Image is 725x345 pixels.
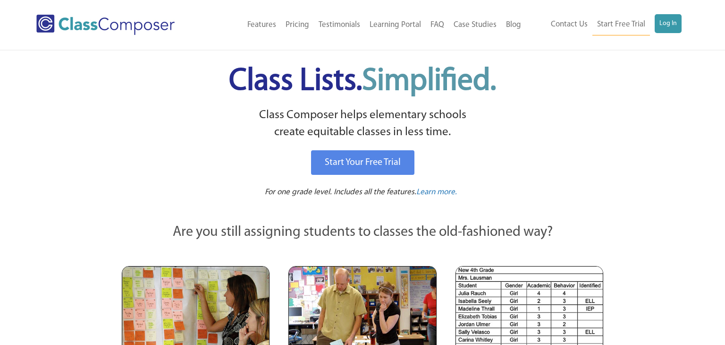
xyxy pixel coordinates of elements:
[426,15,449,35] a: FAQ
[449,15,501,35] a: Case Studies
[281,15,314,35] a: Pricing
[206,15,525,35] nav: Header Menu
[416,188,457,196] span: Learn more.
[655,14,682,33] a: Log In
[243,15,281,35] a: Features
[325,158,401,167] span: Start Your Free Trial
[265,188,416,196] span: For one grade level. Includes all the features.
[314,15,365,35] a: Testimonials
[311,150,414,175] a: Start Your Free Trial
[546,14,592,35] a: Contact Us
[416,187,457,198] a: Learn more.
[365,15,426,35] a: Learning Portal
[120,107,605,141] p: Class Composer helps elementary schools create equitable classes in less time.
[36,15,175,35] img: Class Composer
[526,14,682,35] nav: Header Menu
[122,222,603,243] p: Are you still assigning students to classes the old-fashioned way?
[362,66,496,97] span: Simplified.
[592,14,650,35] a: Start Free Trial
[501,15,526,35] a: Blog
[229,66,496,97] span: Class Lists.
